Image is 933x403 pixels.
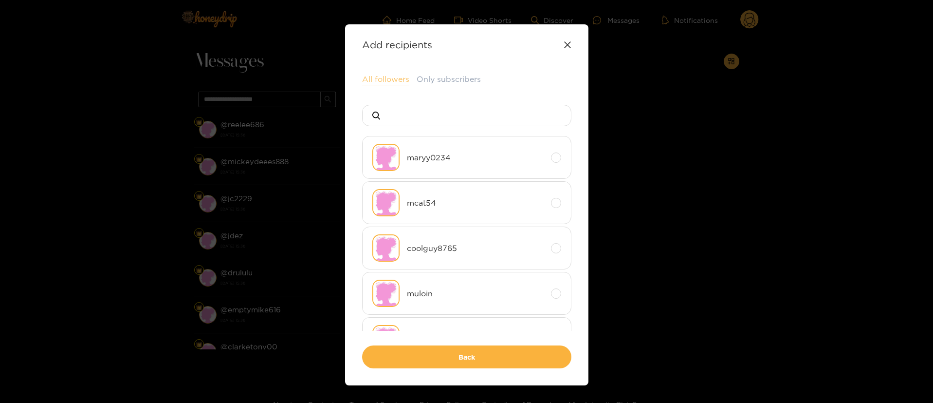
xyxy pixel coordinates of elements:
img: no-avatar.png [372,325,400,352]
img: no-avatar.png [372,234,400,262]
img: no-avatar.png [372,144,400,171]
img: no-avatar.png [372,189,400,216]
button: Back [362,345,571,368]
span: muloin [407,288,544,299]
span: maryy0234 [407,152,544,163]
span: coolguy8765 [407,243,544,254]
button: All followers [362,74,409,85]
strong: Add recipients [362,39,432,50]
button: Only subscribers [417,74,481,85]
img: no-avatar.png [372,280,400,307]
span: mcat54 [407,197,544,209]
